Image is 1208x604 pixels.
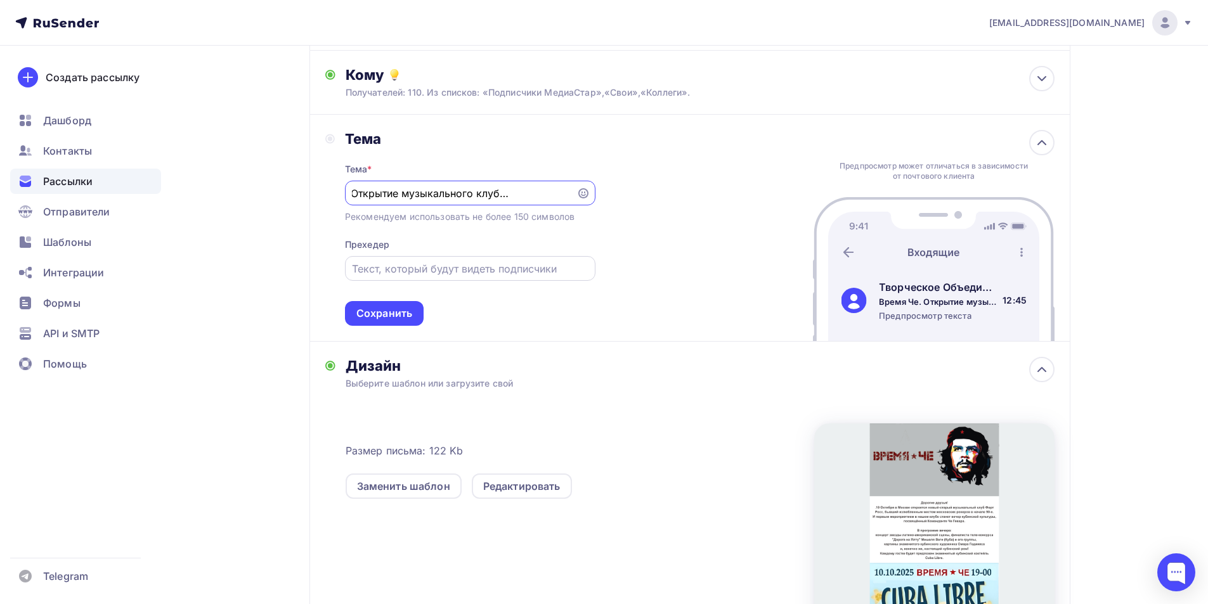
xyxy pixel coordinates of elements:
span: Дашборд [43,113,91,128]
span: Интеграции [43,265,104,280]
a: Контакты [10,138,161,164]
div: Дизайн [346,357,1055,375]
span: Контакты [43,143,92,158]
span: [EMAIL_ADDRESS][DOMAIN_NAME] [989,16,1145,29]
span: Рассылки [43,174,93,189]
a: Формы [10,290,161,316]
div: Творческое Объединение "МедиаСтар" [879,280,998,295]
div: Сохранить [356,306,412,321]
span: API и SMTP [43,326,100,341]
div: Получателей: 110. Из списков: «Подписчики МедиаСтар»,«Свои»,«Коллеги». [346,86,984,99]
span: Telegram [43,569,88,584]
div: Прехедер [345,238,389,251]
a: Дашборд [10,108,161,133]
a: Рассылки [10,169,161,194]
a: Отправители [10,199,161,224]
input: Текст, который будут видеть подписчики [352,261,588,276]
span: Отправители [43,204,110,219]
div: Кому [346,66,1055,84]
span: Размер письма: 122 Kb [346,443,464,458]
span: Формы [43,295,81,311]
div: Редактировать [483,479,561,494]
span: Шаблоны [43,235,91,250]
a: Шаблоны [10,229,161,255]
div: Предпросмотр может отличаться в зависимости от почтового клиента [836,161,1032,181]
span: Помощь [43,356,87,371]
div: Заменить шаблон [357,479,450,494]
div: 12:45 [1003,294,1027,307]
div: Рекомендуем использовать не более 150 символов [345,210,575,223]
div: Тема [345,130,595,148]
div: Тема [345,163,372,176]
input: Укажите тему письма [352,186,569,201]
div: Выберите шаблон или загрузите свой [346,377,984,390]
a: [EMAIL_ADDRESS][DOMAIN_NAME] [989,10,1193,35]
div: Предпросмотр текста [879,310,998,321]
div: Время Че. Открытие музыкального клуба "Форт Росс" [879,296,998,307]
div: Создать рассылку [46,70,140,85]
